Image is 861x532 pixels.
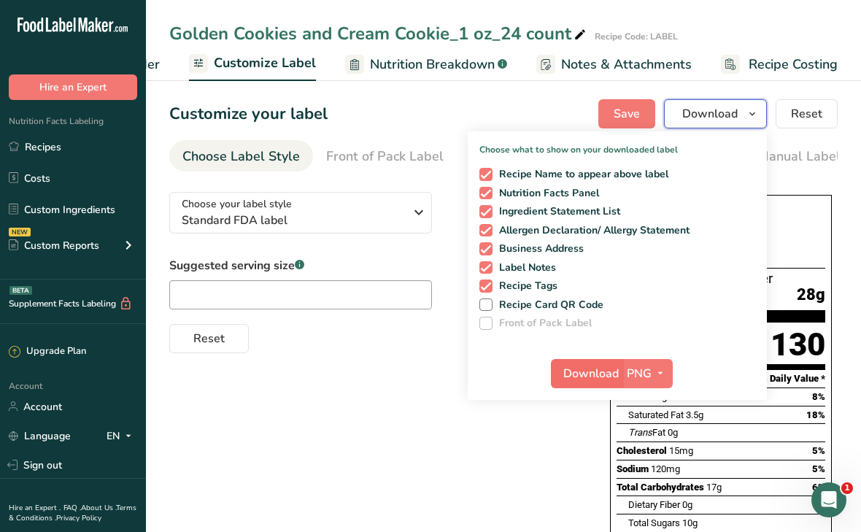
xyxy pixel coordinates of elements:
span: 15mg [669,445,693,456]
span: Reset [791,105,822,123]
span: 0g [682,499,692,510]
span: Recipe Costing [749,55,838,74]
button: Reset [169,324,249,353]
iframe: Intercom live chat [811,482,846,517]
div: 130 [771,325,825,364]
span: Choose your label style [182,196,292,212]
span: Fat [628,427,665,438]
a: FAQ . [63,503,81,513]
div: EN [107,427,137,444]
span: Allergen Declaration/ Allergy Statement [493,224,690,237]
i: Trans [628,427,652,438]
span: Dietary Fiber [628,499,680,510]
a: About Us . [81,503,116,513]
a: Hire an Expert . [9,503,61,513]
a: Terms & Conditions . [9,503,136,523]
span: Recipe Name to appear above label [493,168,669,181]
span: 6% [812,482,825,493]
button: Save [598,99,655,128]
div: Upgrade Plan [9,344,86,359]
p: Choose what to show on your downloaded label [468,131,767,156]
span: Total Carbohydrates [617,482,704,493]
a: Language [9,423,71,449]
span: Nutrition Breakdown [370,55,495,74]
button: Download [551,359,622,388]
span: 0g [668,427,678,438]
span: Nutrition Facts Panel [493,187,600,200]
a: Recipe Costing [721,48,838,81]
span: 10g [682,517,698,528]
a: Notes & Attachments [536,48,692,81]
a: Privacy Policy [56,513,101,523]
span: 28g [797,286,825,304]
span: PNG [627,365,652,382]
button: Choose your label style Standard FDA label [169,192,432,234]
div: NEW [9,228,31,236]
span: Reset [193,330,225,347]
button: Reset [776,99,838,128]
span: Standard FDA label [182,212,404,229]
span: 17g [706,482,722,493]
span: Download [563,365,619,382]
button: PNG [622,359,673,388]
span: Sodium [617,463,649,474]
span: 5% [812,463,825,474]
span: Cholesterol [617,445,667,456]
div: Recipe Code: LABEL [595,30,678,43]
span: 8% [812,391,825,402]
span: 18% [806,409,825,420]
span: Customize Label [214,53,316,73]
span: Save [614,105,640,123]
span: Saturated Fat [628,409,684,420]
span: 3.5g [686,409,703,420]
span: Front of Pack Label [493,317,592,330]
span: Recipe Tags [493,280,558,293]
a: Customize Label [189,47,316,82]
span: Total Sugars [628,517,680,528]
span: Ingredient Statement List [493,205,621,218]
a: Nutrition Breakdown [345,48,507,81]
button: Download [664,99,767,128]
div: Golden Cookies and Cream Cookie_1 oz_24 count [169,20,589,47]
h1: Customize your label [169,102,328,126]
span: Label Notes [493,261,557,274]
span: 120mg [651,463,680,474]
div: BETA [9,286,32,295]
div: Custom Reports [9,238,99,253]
div: Front of Pack Label [326,147,444,166]
span: 5% [812,445,825,456]
span: Download [682,105,738,123]
div: Choose Label Style [182,147,300,166]
span: 1 [841,482,853,494]
button: Hire an Expert [9,74,137,100]
span: Business Address [493,242,584,255]
label: Suggested serving size [169,257,432,274]
span: Recipe Card QR Code [493,298,604,312]
span: Notes & Attachments [561,55,692,74]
